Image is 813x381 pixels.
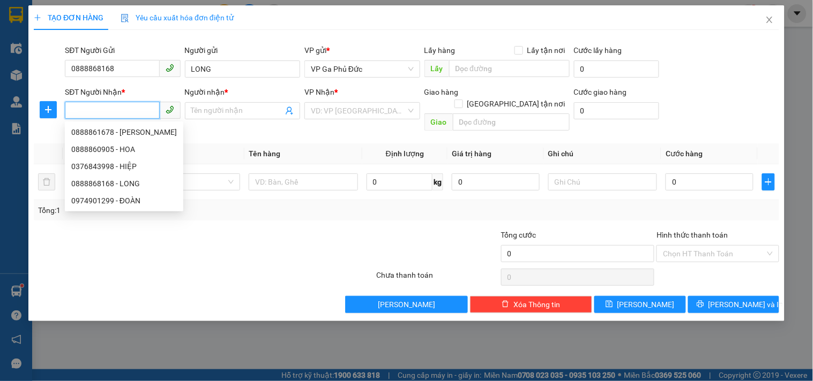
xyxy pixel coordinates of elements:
[65,44,180,56] div: SĐT Người Gửi
[432,173,443,190] span: kg
[130,12,419,42] b: Công ty TNHH Trọng Hiếu Phú Thọ - Nam Cường Limousine
[65,124,183,141] div: 0888861678 - C PHƯƠNG
[452,173,540,190] input: 0
[375,269,499,288] div: Chưa thanh toán
[574,46,622,55] label: Cước lấy hàng
[71,126,177,138] div: 0888861678 - [PERSON_NAME]
[185,44,300,56] div: Người gửi
[121,13,234,22] span: Yêu cầu xuất hóa đơn điện tử
[470,296,592,313] button: deleteXóa Thông tin
[71,161,177,172] div: 0376843998 - HIỆP
[378,299,435,310] span: [PERSON_NAME]
[424,60,449,77] span: Lấy
[548,173,657,190] input: Ghi Chú
[574,60,660,78] input: Cước lấy hàng
[34,13,103,22] span: TẠO ĐƠN HÀNG
[666,149,703,158] span: Cước hàng
[304,88,334,96] span: VP Nhận
[594,296,685,313] button: save[PERSON_NAME]
[38,173,55,190] button: delete
[38,204,315,216] div: Tổng: 1
[285,106,294,115] span: user-add
[502,300,509,309] span: delete
[424,46,456,55] span: Lấy hàng
[249,173,357,190] input: VD: Bàn, Ghế
[449,60,570,77] input: Dọc đường
[463,98,570,110] span: [GEOGRAPHIC_DATA] tận nơi
[386,149,424,158] span: Định lượng
[65,192,183,209] div: 0974901299 - ĐOÀN
[574,88,627,96] label: Cước giao hàng
[688,296,779,313] button: printer[PERSON_NAME] và In
[65,86,180,98] div: SĐT Người Nhận
[523,44,570,56] span: Lấy tận nơi
[762,173,775,190] button: plus
[65,175,183,192] div: 0888868168 - LONG
[71,195,177,207] div: 0974901299 - ĐOÀN
[185,86,300,98] div: Người nhận
[765,16,774,24] span: close
[34,14,41,21] span: plus
[657,231,728,239] label: Hình thức thanh toán
[71,143,177,155] div: 0888860905 - HOA
[65,158,183,175] div: 0376843998 - HIỆP
[40,105,56,114] span: plus
[345,296,467,313] button: [PERSON_NAME]
[100,58,448,72] li: Hotline: 1900400028
[424,88,459,96] span: Giao hàng
[121,14,129,22] img: icon
[574,102,660,119] input: Cước giao hàng
[501,231,536,239] span: Tổng cước
[697,300,704,309] span: printer
[617,299,675,310] span: [PERSON_NAME]
[513,299,560,310] span: Xóa Thông tin
[40,101,57,118] button: plus
[755,5,785,35] button: Close
[166,105,174,114] span: phone
[249,149,280,158] span: Tên hàng
[544,143,661,164] th: Ghi chú
[138,174,234,190] span: Khác
[311,61,413,77] span: VP Ga Phủ Đức
[453,113,570,131] input: Dọc đường
[452,149,491,158] span: Giá trị hàng
[166,64,174,72] span: phone
[71,178,177,189] div: 0888868168 - LONG
[763,178,774,186] span: plus
[424,113,453,131] span: Giao
[65,141,183,158] div: 0888860905 - HOA
[606,300,613,309] span: save
[304,44,420,56] div: VP gửi
[708,299,784,310] span: [PERSON_NAME] và In
[100,45,448,58] li: Số nhà [STREET_ADDRESS][PERSON_NAME]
